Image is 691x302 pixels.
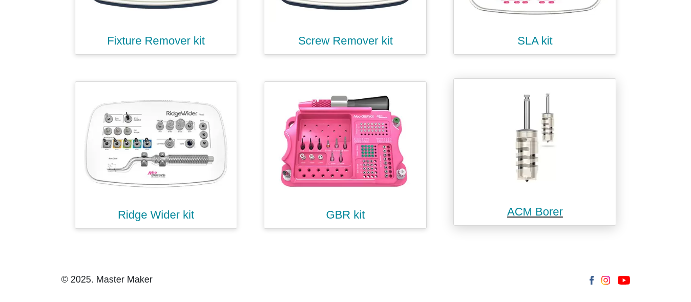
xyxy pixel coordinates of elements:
a: ACM Borer [507,205,563,218]
img: Youtube [618,276,630,285]
div: © 2025. Master Maker [61,273,153,287]
a: SLA kit [517,34,552,47]
a: Fixture Remover kit [107,34,205,47]
a: GBR kit [326,208,365,221]
a: Screw Remover kit [298,34,393,47]
img: Instagram [601,276,610,285]
a: Ridge Wider kit [118,208,194,221]
img: Facebook [590,276,594,285]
